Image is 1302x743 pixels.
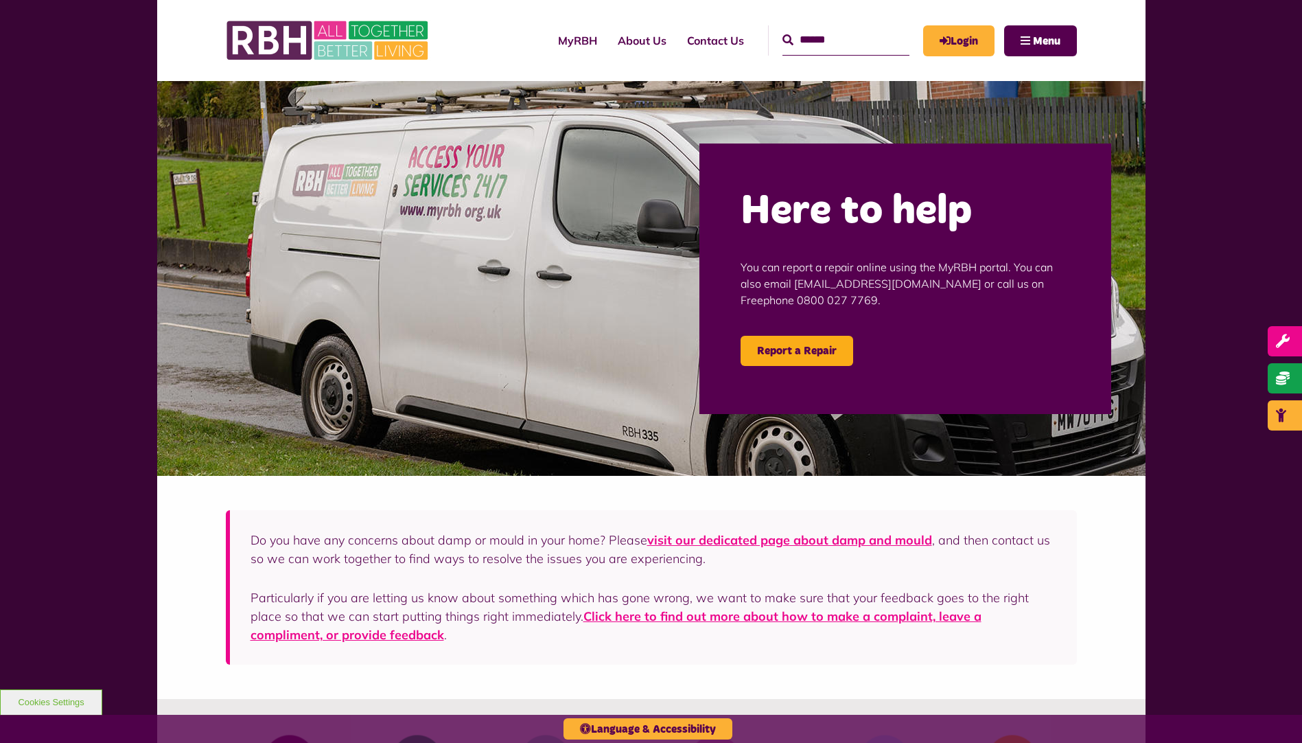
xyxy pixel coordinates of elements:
a: About Us [607,22,677,59]
a: MyRBH [923,25,995,56]
a: Report a Repair [741,336,853,366]
a: MyRBH [548,22,607,59]
a: Contact Us [677,22,754,59]
p: Do you have any concerns about damp or mould in your home? Please , and then contact us so we can... [251,531,1056,568]
span: Menu [1033,36,1060,47]
img: Repairs 6 [157,81,1146,476]
a: Click here to find out more about how to make a complaint, leave a compliment, or provide feedback [251,608,981,643]
h2: Here to help [741,185,1070,238]
a: visit our dedicated page about damp and mould [647,532,932,548]
p: You can report a repair online using the MyRBH portal. You can also email [EMAIL_ADDRESS][DOMAIN_... [741,238,1070,329]
button: Language & Accessibility [563,718,732,740]
p: Particularly if you are letting us know about something which has gone wrong, we want to make sur... [251,588,1056,644]
button: Navigation [1004,25,1077,56]
img: RBH [226,14,432,67]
